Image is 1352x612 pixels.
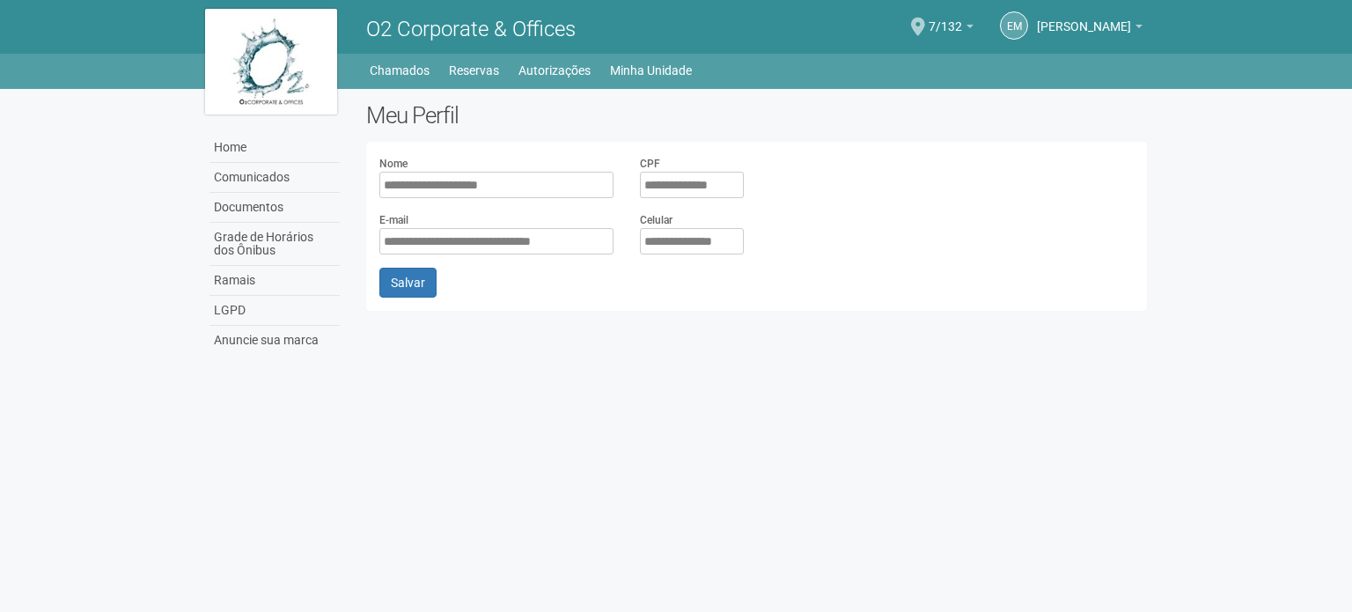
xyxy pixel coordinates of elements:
[370,58,430,83] a: Chamados
[209,326,340,355] a: Anuncie sua marca
[1037,22,1143,36] a: [PERSON_NAME]
[366,17,576,41] span: O2 Corporate & Offices
[379,212,408,228] label: E-mail
[640,156,660,172] label: CPF
[209,223,340,266] a: Grade de Horários dos Ônibus
[209,163,340,193] a: Comunicados
[209,193,340,223] a: Documentos
[929,3,962,33] span: 7/132
[1037,3,1131,33] span: ELOISA MAZONI GUNTZEL
[209,266,340,296] a: Ramais
[379,268,437,298] button: Salvar
[610,58,692,83] a: Minha Unidade
[366,102,1147,129] h2: Meu Perfil
[209,133,340,163] a: Home
[929,22,974,36] a: 7/132
[1000,11,1028,40] a: EM
[379,156,408,172] label: Nome
[449,58,499,83] a: Reservas
[518,58,591,83] a: Autorizações
[640,212,672,228] label: Celular
[205,9,337,114] img: logo.jpg
[209,296,340,326] a: LGPD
